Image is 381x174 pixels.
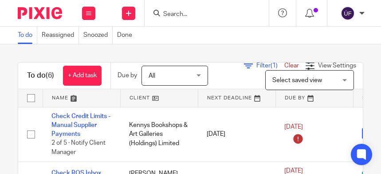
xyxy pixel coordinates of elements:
[272,77,322,83] span: Select saved view
[256,63,284,69] span: Filter
[341,6,355,20] img: svg%3E
[51,113,110,138] a: Check Credit Limits - Manual Supplier Payments
[318,63,356,69] span: View Settings
[284,168,303,174] span: [DATE]
[149,73,155,79] span: All
[18,7,62,19] img: Pixie
[46,72,54,79] span: (6)
[51,140,106,156] span: 2 of 5 · Notify Client Manager
[42,27,79,44] a: Reassigned
[18,27,37,44] a: To do
[118,71,137,80] p: Due by
[27,71,54,80] h1: To do
[117,27,137,44] a: Done
[284,63,299,69] a: Clear
[162,11,242,19] input: Search
[83,27,113,44] a: Snoozed
[284,124,303,130] span: [DATE]
[120,107,198,162] td: Kennys Bookshops & Art Galleries (Holdings) Limited
[198,107,275,162] td: [DATE]
[63,66,102,86] a: + Add task
[271,63,278,69] span: (1)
